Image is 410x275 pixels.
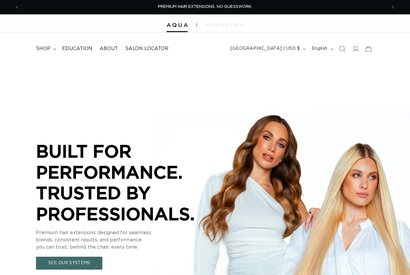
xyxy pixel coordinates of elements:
[36,257,102,270] a: See Our Systems
[386,1,399,13] button: Next announcement
[32,42,59,55] summary: shop
[227,43,308,55] button: [GEOGRAPHIC_DATA] | USD $
[11,1,24,13] button: Previous announcement
[336,42,349,55] summary: Search
[59,42,96,55] a: Education
[167,23,188,27] img: Aqua Hair Extensions
[36,141,216,224] p: BUILT FOR PERFORMANCE. TRUSTED BY PROFESSIONALS.
[158,5,252,9] span: PREMIUM HAIR EXTENSIONS. NO GUESSWORK.
[308,43,336,55] button: English
[36,229,216,251] p: Premium hair extensions designed for seamless blends, consistent results, and performance you can...
[96,42,122,55] a: About
[100,46,118,52] span: About
[312,46,327,52] span: English
[122,42,172,55] a: Salon Locator
[125,46,168,52] span: Salon Locator
[62,46,92,52] span: Education
[36,46,50,52] span: shop
[206,23,243,27] img: aqualyna.com
[231,46,300,52] span: [GEOGRAPHIC_DATA] | USD $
